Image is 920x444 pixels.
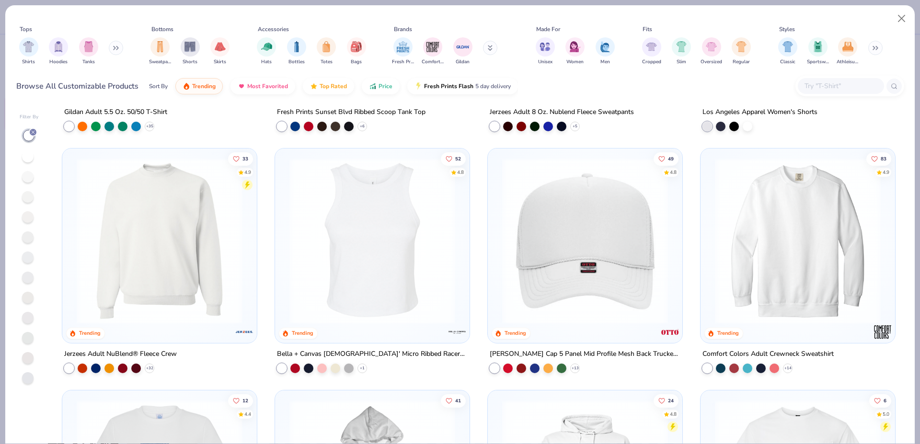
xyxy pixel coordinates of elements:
button: Like [441,394,466,407]
div: filter for Hats [257,37,276,66]
div: 4.8 [670,410,677,418]
button: filter button [565,37,585,66]
button: Price [362,78,400,94]
span: Shorts [183,58,197,66]
button: filter button [347,37,366,66]
div: filter for Comfort Colors [422,37,444,66]
button: Like [441,152,466,165]
span: 41 [455,398,461,403]
span: Totes [321,58,333,66]
button: Fresh Prints Flash5 day delivery [407,78,518,94]
div: 4.8 [457,169,464,176]
div: Gildan Adult 5.5 Oz. 50/50 T-Shirt [64,106,167,118]
span: + 1 [360,365,365,371]
img: Skirts Image [215,41,226,52]
div: filter for Hoodies [49,37,68,66]
div: filter for Men [596,37,615,66]
div: 4.9 [883,169,889,176]
img: 2f17400f-c171-45a2-8267-e6dc96c8cdf0 [285,158,460,324]
div: [PERSON_NAME] Cap 5 Panel Mid Profile Mesh Back Trucker Hat [490,348,680,360]
img: b2a6a71b-5041-4693-b9db-3d57617a3785 [710,158,885,324]
span: Bottles [288,58,305,66]
img: most_fav.gif [238,82,245,90]
img: Comfort Colors logo [873,322,892,342]
button: filter button [596,37,615,66]
button: filter button [181,37,200,66]
button: Like [866,152,891,165]
img: Men Image [600,41,610,52]
span: 49 [668,156,674,161]
img: Women Image [570,41,581,52]
img: TopRated.gif [310,82,318,90]
button: filter button [149,37,171,66]
div: Tops [20,25,32,34]
button: Like [869,394,891,407]
div: filter for Oversized [701,37,722,66]
img: Shirts Image [23,41,34,52]
img: 24a782fe-0c0c-43d1-bc09-1783f74b67e3 [672,158,848,324]
img: Jerzees logo [235,322,254,342]
div: filter for Totes [317,37,336,66]
img: Hats Image [261,41,272,52]
span: + 35 [146,124,153,129]
div: filter for Classic [778,37,797,66]
button: Like [229,394,253,407]
button: Trending [175,78,223,94]
img: Oversized Image [706,41,717,52]
div: 5.0 [883,410,889,418]
button: filter button [392,37,414,66]
div: Accessories [258,25,289,34]
span: Sweatpants [149,58,171,66]
img: Fresh Prints Image [396,40,410,54]
span: + 5 [573,124,577,129]
div: Styles [779,25,795,34]
button: Like [654,394,678,407]
img: Shorts Image [184,41,195,52]
button: Like [654,152,678,165]
img: Sweatpants Image [155,41,165,52]
div: Los Angeles Apparel Women's Shorts [702,106,817,118]
button: filter button [422,37,444,66]
button: Top Rated [303,78,354,94]
div: Fresh Prints Sunset Blvd Ribbed Scoop Tank Top [277,106,425,118]
button: filter button [701,37,722,66]
div: 4.9 [245,169,252,176]
button: filter button [287,37,306,66]
img: Hoodies Image [53,41,64,52]
img: Tanks Image [83,41,94,52]
button: filter button [732,37,751,66]
div: Jerzees Adult 8 Oz. Nublend Fleece Sweatpants [490,106,634,118]
span: Men [600,58,610,66]
div: filter for Cropped [642,37,661,66]
div: Bella + Canvas [DEMOGRAPHIC_DATA]' Micro Ribbed Racerback Tank [277,348,468,360]
img: Cropped Image [646,41,657,52]
div: filter for Shirts [19,37,38,66]
button: filter button [79,37,98,66]
span: Sportswear [807,58,829,66]
span: Fresh Prints Flash [424,82,473,90]
div: filter for Shorts [181,37,200,66]
span: Fresh Prints [392,58,414,66]
span: Tanks [82,58,95,66]
button: Close [893,10,911,28]
span: Bags [351,58,362,66]
img: Classic Image [782,41,793,52]
button: filter button [317,37,336,66]
button: Like [229,152,253,165]
div: Brands [394,25,412,34]
input: Try "T-Shirt" [804,80,877,91]
span: Hoodies [49,58,68,66]
button: filter button [536,37,555,66]
span: Skirts [214,58,226,66]
span: + 6 [360,124,365,129]
span: Athleisure [837,58,859,66]
span: Women [566,58,584,66]
span: Oversized [701,58,722,66]
span: Cropped [642,58,661,66]
div: 4.8 [670,169,677,176]
div: Bottoms [151,25,173,34]
span: + 13 [571,365,578,371]
div: Comfort Colors Adult Crewneck Sweatshirt [702,348,834,360]
img: Gildan Image [456,40,470,54]
img: Bags Image [351,41,361,52]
